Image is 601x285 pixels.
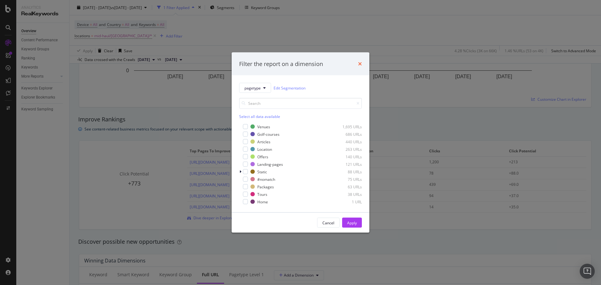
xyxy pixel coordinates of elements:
button: Cancel [317,218,340,228]
div: Cancel [322,220,334,225]
div: 75 URLs [331,176,362,182]
input: Search [239,98,362,109]
a: Edit Segmentation [274,84,306,91]
div: Apply [347,220,357,225]
div: Select all data available [239,114,362,119]
div: Venues [257,124,270,129]
div: 121 URLs [331,161,362,167]
div: times [358,60,362,68]
div: Open Intercom Messenger [580,264,595,279]
button: pagetype [239,83,271,93]
div: Articles [257,139,270,144]
div: Offers [257,154,268,159]
div: Location [257,146,272,152]
div: 38 URLs [331,191,362,197]
div: 686 URLs [331,131,362,137]
div: Golf-courses [257,131,280,137]
div: Filter the report on a dimension [239,60,323,68]
button: Apply [342,218,362,228]
div: 1 URL [331,199,362,204]
div: 263 URLs [331,146,362,152]
div: 63 URLs [331,184,362,189]
div: 1,695 URLs [331,124,362,129]
div: Packages [257,184,274,189]
div: Static [257,169,267,174]
div: 440 URLs [331,139,362,144]
div: Tours [257,191,267,197]
div: Home [257,199,268,204]
div: modal [232,52,369,233]
span: pagetype [244,85,261,90]
div: #nomatch [257,176,275,182]
div: Landing-pages [257,161,283,167]
div: 140 URLs [331,154,362,159]
div: 88 URLs [331,169,362,174]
